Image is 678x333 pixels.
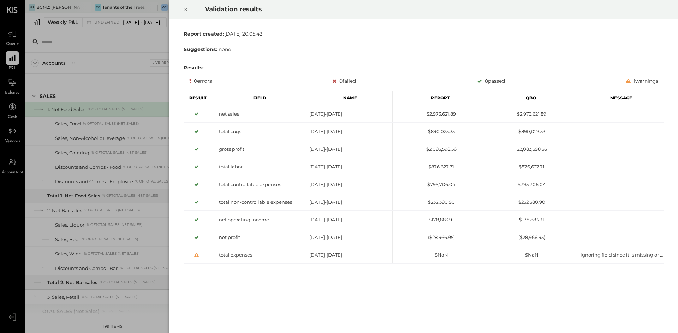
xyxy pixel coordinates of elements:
div: total controllable expenses [212,181,302,188]
div: Field [212,91,302,105]
div: total non-controllable expenses [212,199,302,205]
div: $795,706.04 [393,181,483,188]
div: net operating income [212,216,302,223]
div: $NaN [393,252,483,258]
div: net sales [212,111,302,117]
div: [DATE]-[DATE] [302,146,392,153]
div: $2,083,598.56 [393,146,483,153]
div: total labor [212,164,302,170]
div: $232,380.90 [483,199,573,205]
b: Results: [184,64,204,71]
div: [DATE]-[DATE] [302,181,392,188]
div: $2,973,621.89 [393,111,483,117]
h2: Validation results [205,0,583,18]
div: gross profit [212,146,302,153]
div: $2,083,598.56 [483,146,573,153]
div: $876,627.71 [483,164,573,170]
div: Name [302,91,393,105]
div: $178,883.91 [393,216,483,223]
div: $232,380.90 [393,199,483,205]
div: [DATE]-[DATE] [302,252,392,258]
div: Message [573,91,664,105]
div: ($28,966.95) [483,234,573,241]
div: $178,883.91 [483,216,573,223]
div: Report [393,91,483,105]
div: $890,023.33 [483,128,573,135]
div: total expenses [212,252,302,258]
div: ignoring field since it is missing or hidden from report [573,252,664,258]
div: [DATE]-[DATE] [302,128,392,135]
div: [DATE]-[DATE] [302,234,392,241]
b: Suggestions: [184,46,217,53]
div: 1 warnings [626,77,658,85]
div: [DATE]-[DATE] [302,111,392,117]
div: total cogs [212,128,302,135]
div: net profit [212,234,302,241]
div: Result [184,91,212,105]
div: Qbo [483,91,573,105]
div: $2,973,621.89 [483,111,573,117]
div: $876,627.71 [393,164,483,170]
div: ($28,966.95) [393,234,483,241]
div: [DATE]-[DATE] [302,216,392,223]
div: [DATE]-[DATE] [302,164,392,170]
div: 0 failed [333,77,356,85]
div: 8 passed [477,77,505,85]
b: Report created: [184,31,224,37]
div: [DATE]-[DATE] [302,199,392,205]
span: none [219,46,231,53]
div: [DATE] 20:05:42 [184,30,664,37]
div: $890,023.33 [393,128,483,135]
div: 0 errors [189,77,212,85]
div: $NaN [483,252,573,258]
div: $795,706.04 [483,181,573,188]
